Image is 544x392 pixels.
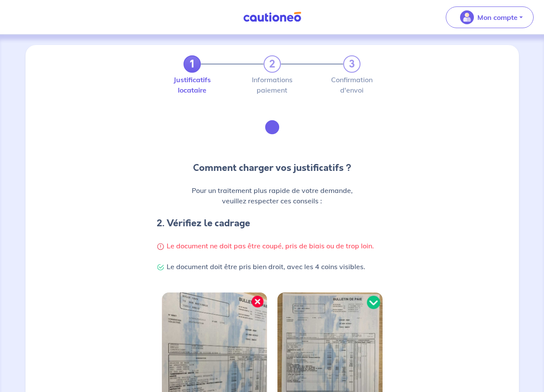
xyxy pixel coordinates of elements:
p: Le document ne doit pas être coupé, pris de biais ou de trop loin. [157,241,388,251]
img: Warning [157,243,164,251]
button: illu_account_valid_menu.svgMon compte [446,6,534,28]
p: Le document doit être pris bien droit, avec les 4 coins visibles. [157,261,388,272]
p: Comment charger vos justificatifs ? [157,161,388,175]
img: illu_account_valid_menu.svg [460,10,474,24]
label: Justificatifs locataire [183,76,201,93]
label: Informations paiement [264,76,281,93]
a: 1 [183,55,201,73]
p: Pour un traitement plus rapide de votre demande, veuillez respecter ces conseils : [157,185,388,206]
h4: 2. Vérifiez le cadrage [157,216,388,230]
label: Confirmation d'envoi [343,76,361,93]
img: Check [157,263,164,271]
img: illu_list_justif.svg [249,104,296,151]
img: Cautioneo [240,12,305,22]
p: Mon compte [477,12,518,22]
